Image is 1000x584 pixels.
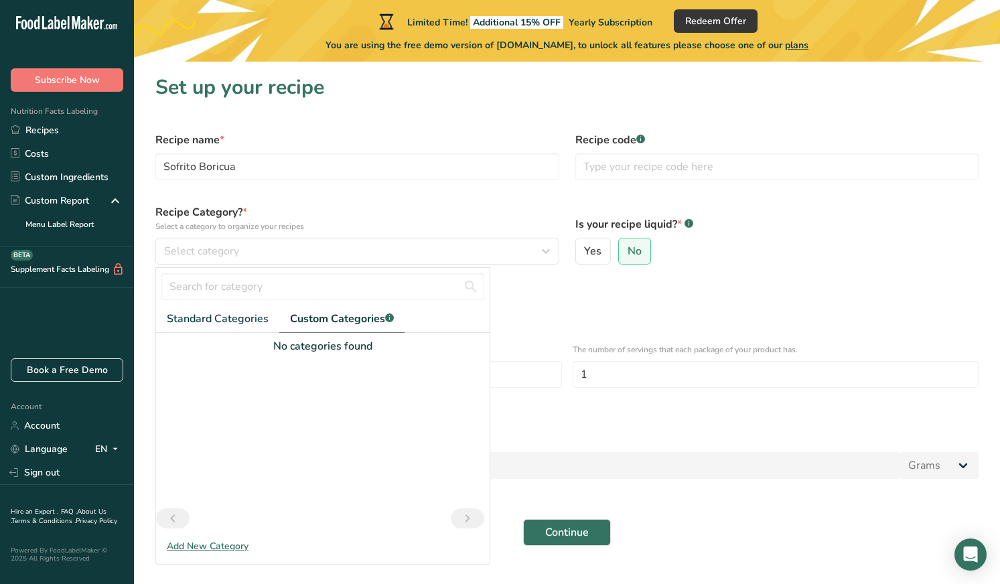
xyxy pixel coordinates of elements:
label: Is your recipe liquid? [575,216,979,232]
input: Search for category [161,273,484,300]
input: Type your recipe name here [155,153,559,180]
span: Continue [545,524,589,540]
a: About Us . [11,507,106,526]
input: Type your recipe code here [575,153,979,180]
span: Select category [164,243,239,259]
span: You are using the free demo version of [DOMAIN_NAME], to unlock all features please choose one of... [326,38,808,52]
span: Yes [584,244,601,258]
span: No [628,244,642,258]
span: Subscribe Now [35,73,100,87]
div: Open Intercom Messenger [954,538,987,571]
button: Select category [155,238,559,265]
a: Previous page [156,508,190,528]
input: Type your serving size here [155,452,900,479]
label: Recipe name [155,132,559,148]
p: Add recipe serving size. [155,435,979,447]
div: Specify the number of servings the recipe makes OR Fix a specific serving weight [155,305,979,317]
label: Recipe Category? [155,204,559,232]
div: Limited Time! [376,13,652,29]
button: Subscribe Now [11,68,123,92]
span: Yearly Subscription [569,16,652,29]
div: Add New Category [156,539,490,553]
span: Standard Categories [167,311,269,327]
p: Select a category to organize your recipes [155,220,559,232]
a: Hire an Expert . [11,507,58,516]
div: OR [147,396,175,408]
a: Book a Free Demo [11,358,123,382]
span: Redeem Offer [685,14,746,28]
a: Privacy Policy [76,516,117,526]
div: Powered By FoodLabelMaker © 2025 All Rights Reserved [11,546,123,563]
a: Terms & Conditions . [11,516,76,526]
span: Additional 15% OFF [470,16,563,29]
p: The number of servings that each package of your product has. [573,344,979,356]
div: EN [95,441,123,457]
a: Next page [451,508,484,528]
h1: Set up your recipe [155,72,979,102]
span: plans [785,39,808,52]
a: FAQ . [61,507,77,516]
label: Recipe code [575,132,979,148]
button: Continue [523,519,611,546]
button: Redeem Offer [674,9,758,33]
div: BETA [11,250,33,261]
span: Custom Categories [290,311,394,327]
a: Language [11,437,68,461]
div: No categories found [156,338,490,354]
div: Custom Report [11,194,89,208]
div: Define serving size details [155,289,979,305]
